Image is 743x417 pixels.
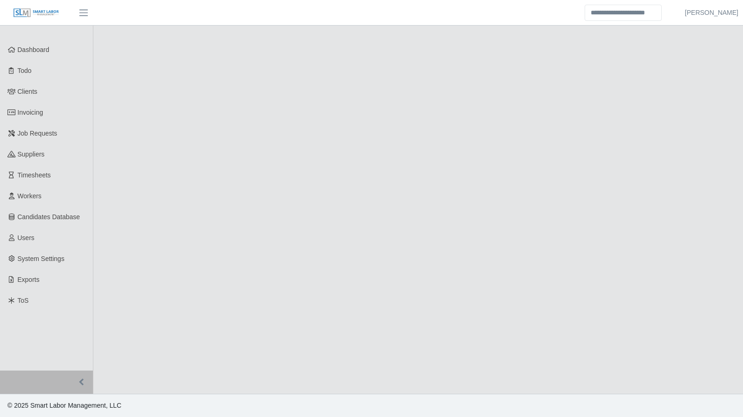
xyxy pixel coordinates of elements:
[585,5,662,21] input: Search
[18,109,43,116] span: Invoicing
[18,276,39,283] span: Exports
[18,130,58,137] span: Job Requests
[18,88,38,95] span: Clients
[18,255,65,262] span: System Settings
[13,8,59,18] img: SLM Logo
[18,171,51,179] span: Timesheets
[18,46,50,53] span: Dashboard
[18,192,42,200] span: Workers
[18,213,80,221] span: Candidates Database
[18,234,35,241] span: Users
[685,8,738,18] a: [PERSON_NAME]
[18,67,32,74] span: Todo
[18,297,29,304] span: ToS
[18,150,45,158] span: Suppliers
[7,402,121,409] span: © 2025 Smart Labor Management, LLC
